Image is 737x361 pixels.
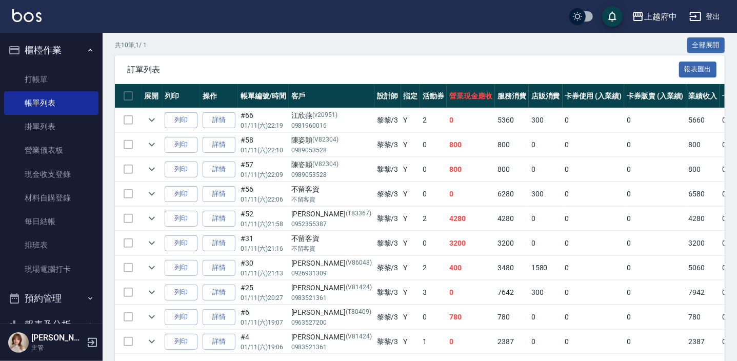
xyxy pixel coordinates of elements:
button: expand row [144,309,160,325]
td: 0 [563,305,625,329]
button: expand row [144,186,160,202]
button: 列印 [165,137,197,153]
th: 操作 [200,84,238,108]
button: 預約管理 [4,285,98,312]
p: 01/11 (六) 19:07 [241,318,286,327]
td: 6580 [686,182,720,206]
td: 0 [447,108,495,132]
td: 3200 [686,231,720,255]
p: 主管 [31,343,84,352]
p: 不留客資 [291,244,372,253]
p: 0981960016 [291,121,372,130]
td: 4280 [447,207,495,231]
p: (V82304) [313,159,339,170]
button: 列印 [165,211,197,227]
img: Person [8,332,29,353]
div: [PERSON_NAME] [291,307,372,318]
td: 5360 [495,108,529,132]
td: 2 [420,108,447,132]
button: expand row [144,162,160,177]
th: 展開 [142,84,162,108]
a: 詳情 [203,285,235,300]
p: (V86048) [346,258,372,269]
td: 780 [447,305,495,329]
td: Y [401,231,421,255]
p: 01/11 (六) 22:06 [241,195,286,204]
td: 3480 [495,256,529,280]
img: Logo [12,9,42,22]
td: 0 [420,133,447,157]
p: 0989053528 [291,170,372,179]
button: 列印 [165,334,197,350]
td: Y [401,133,421,157]
td: #58 [238,133,289,157]
td: Y [401,256,421,280]
td: 0 [563,256,625,280]
td: 2387 [686,330,720,354]
a: 詳情 [203,334,235,350]
p: 01/11 (六) 19:06 [241,343,286,352]
a: 現金收支登錄 [4,163,98,186]
td: 0 [529,330,563,354]
p: 共 10 筆, 1 / 1 [115,41,147,50]
td: 0 [447,330,495,354]
button: 報表及分析 [4,311,98,338]
p: 0963527200 [291,318,372,327]
a: 詳情 [203,309,235,325]
p: 不留客資 [291,195,372,204]
p: 01/11 (六) 21:58 [241,219,286,229]
td: 1 [420,330,447,354]
td: 5660 [686,108,720,132]
button: save [602,6,623,27]
td: #52 [238,207,289,231]
a: 打帳單 [4,68,98,91]
a: 詳情 [203,235,235,251]
td: 0 [624,305,686,329]
td: 0 [420,305,447,329]
td: 0 [624,231,686,255]
td: 黎黎 /3 [374,133,401,157]
td: #4 [238,330,289,354]
div: 陳姿穎 [291,159,372,170]
td: 0 [624,133,686,157]
button: expand row [144,285,160,300]
td: 780 [495,305,529,329]
td: 800 [495,157,529,182]
td: 0 [420,182,447,206]
p: (T83367) [346,209,371,219]
td: 6280 [495,182,529,206]
p: (V81424) [346,283,372,293]
td: 0 [529,133,563,157]
td: 300 [529,182,563,206]
td: 800 [686,157,720,182]
th: 活動券 [420,84,447,108]
a: 詳情 [203,137,235,153]
td: 2 [420,256,447,280]
td: #56 [238,182,289,206]
td: 0 [529,231,563,255]
button: 列印 [165,162,197,177]
button: 列印 [165,260,197,276]
td: 0 [563,108,625,132]
td: #30 [238,256,289,280]
button: 登出 [685,7,725,26]
td: Y [401,108,421,132]
p: 01/11 (六) 22:09 [241,170,286,179]
a: 材料自購登錄 [4,186,98,210]
span: 訂單列表 [127,65,679,75]
th: 店販消費 [529,84,563,108]
div: 陳姿穎 [291,135,372,146]
td: 0 [563,157,625,182]
td: 黎黎 /3 [374,231,401,255]
td: Y [401,207,421,231]
td: 黎黎 /3 [374,330,401,354]
p: (V82304) [313,135,339,146]
p: 01/11 (六) 21:13 [241,269,286,278]
button: 列印 [165,309,197,325]
td: 黎黎 /3 [374,256,401,280]
a: 詳情 [203,186,235,202]
button: expand row [144,260,160,275]
a: 現場電腦打卡 [4,257,98,281]
td: 400 [447,256,495,280]
div: [PERSON_NAME] [291,283,372,293]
